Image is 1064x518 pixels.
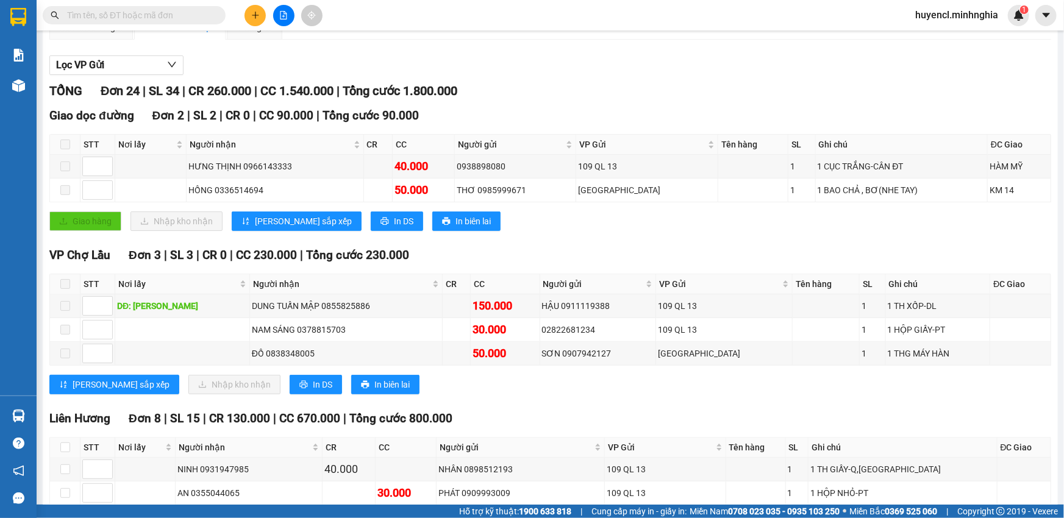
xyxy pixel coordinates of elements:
td: KM 14 [988,179,1051,202]
div: 109 QL 13 [658,323,790,336]
span: Cung cấp máy in - giấy in: [591,505,687,518]
td: 109 QL 13 [605,458,726,481]
img: warehouse-icon [12,79,25,92]
span: SL 34 [149,83,179,98]
span: printer [299,380,308,390]
span: | [230,248,233,262]
img: icon-new-feature [1013,10,1024,21]
span: | [273,411,276,425]
span: CC 90.000 [259,108,313,122]
span: VP Gửi [608,441,713,454]
span: CR 260.000 [188,83,251,98]
strong: 1900 633 818 [519,506,571,516]
span: CR 130.000 [209,411,270,425]
button: uploadGiao hàng [49,211,121,231]
td: Sài Gòn [576,179,718,202]
th: SL [786,438,809,458]
span: | [182,83,185,98]
span: sort-ascending [59,380,68,390]
td: 109 QL 13 [656,294,793,318]
div: DUNG TUẤN MẬP 0855825886 [252,299,441,313]
div: HỒNG 0336514694 [188,183,362,197]
img: warehouse-icon [12,410,25,422]
span: Tổng cước 230.000 [306,248,409,262]
th: Ghi chú [809,438,997,458]
img: solution-icon [12,49,25,62]
span: Nơi lấy [118,138,174,151]
span: | [300,248,303,262]
span: Miền Nam [690,505,840,518]
button: aim [301,5,323,26]
div: SƠN 0907942127 [542,347,654,360]
span: Người nhận [190,138,351,151]
span: printer [442,217,451,227]
span: | [164,411,167,425]
img: logo-vxr [10,8,26,26]
div: THƠ 0985999671 [457,183,574,197]
span: | [343,411,346,425]
span: Nơi lấy [118,441,163,454]
span: copyright [996,507,1005,516]
div: 1 [862,323,884,336]
th: SL [860,274,886,294]
div: 1 [862,347,884,360]
span: | [253,108,256,122]
span: plus [251,11,260,20]
div: 109 QL 13 [607,463,724,476]
th: ĐC Giao [988,135,1051,155]
div: [GEOGRAPHIC_DATA] [658,347,790,360]
span: down [167,60,177,69]
div: 150.000 [473,297,537,314]
div: 1 CỤC TRẮNG-CÂN ĐT [818,160,986,173]
div: 1 THG MÁY HÀN [888,347,988,360]
span: Tổng cước 1.800.000 [343,83,457,98]
div: 1 [862,299,884,313]
span: huyencl.minhnghia [905,7,1008,23]
th: Ghi chú [816,135,988,155]
div: DĐ: [PERSON_NAME] [117,299,248,313]
span: VP Chợ Lầu [49,248,110,262]
span: Người nhận [179,441,310,454]
span: | [143,83,146,98]
div: 50.000 [395,182,452,199]
span: sort-ascending [241,217,250,227]
div: 1 [790,183,813,197]
span: Người gửi [458,138,563,151]
th: STT [80,438,115,458]
button: downloadNhập kho nhận [130,211,223,231]
span: | [164,248,167,262]
div: 109 QL 13 [578,160,716,173]
div: 1 TH GIẤY-Q,[GEOGRAPHIC_DATA] [810,463,994,476]
span: TỔNG [49,83,82,98]
th: STT [80,274,115,294]
span: [PERSON_NAME] sắp xếp [73,378,170,391]
div: 50.000 [473,345,537,362]
span: 1 [1022,5,1026,14]
span: Giao dọc đường [49,108,134,122]
span: | [946,505,948,518]
div: AN 0355044065 [177,486,320,500]
span: Nơi lấy [118,277,237,291]
span: SL 2 [193,108,216,122]
button: sort-ascending[PERSON_NAME] sắp xếp [232,211,362,231]
span: | [580,505,582,518]
div: NHÂN 0898512193 [438,463,602,476]
strong: 0369 525 060 [885,506,937,516]
span: question-circle [13,438,24,449]
div: 109 QL 13 [658,299,790,313]
span: Đơn 24 [101,83,140,98]
span: VP Gửi [659,277,780,291]
th: ĐC Giao [990,274,1051,294]
span: Người gửi [543,277,644,291]
span: SL 3 [170,248,193,262]
span: Đơn 8 [129,411,161,425]
div: ĐỒ 0838348005 [252,347,441,360]
span: Đơn 2 [152,108,185,122]
th: CR [323,438,376,458]
input: Tìm tên, số ĐT hoặc mã đơn [67,9,211,22]
button: printerIn DS [290,375,342,394]
th: STT [80,135,115,155]
div: 1 HỘP GIẤY-PT [888,323,988,336]
th: Tên hàng [726,438,786,458]
span: CC 230.000 [236,248,297,262]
